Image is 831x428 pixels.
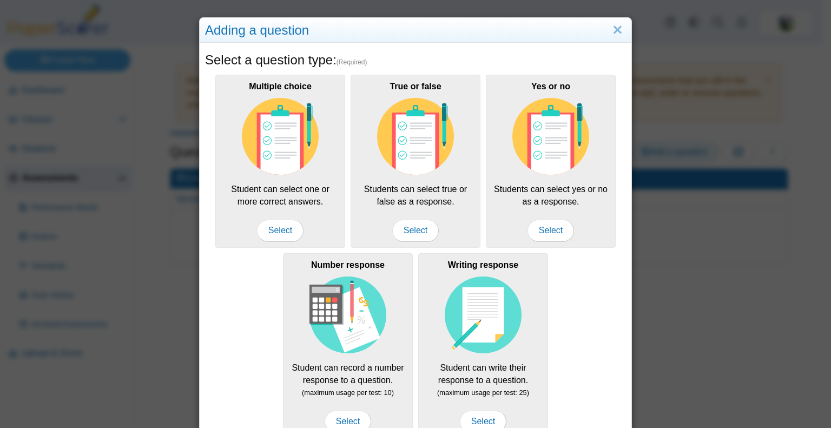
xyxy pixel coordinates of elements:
[205,51,626,69] h5: Select a question type:
[257,220,304,241] span: Select
[249,82,312,91] b: Multiple choice
[531,82,570,91] b: Yes or no
[311,260,385,269] b: Number response
[527,220,574,241] span: Select
[377,98,454,175] img: item-type-multiple-choice.svg
[392,220,439,241] span: Select
[486,75,616,248] div: Students can select yes or no as a response.
[215,75,345,248] div: Student can select one or more correct answers.
[200,18,631,43] div: Adding a question
[242,98,319,175] img: item-type-multiple-choice.svg
[390,82,441,91] b: True or false
[351,75,480,248] div: Students can select true or false as a response.
[448,260,518,269] b: Writing response
[609,21,626,39] a: Close
[445,276,522,353] img: item-type-writing-response.svg
[512,98,589,175] img: item-type-multiple-choice.svg
[302,389,394,397] small: (maximum usage per test: 10)
[337,58,367,67] span: (Required)
[437,389,529,397] small: (maximum usage per test: 25)
[309,276,386,353] img: item-type-number-response.svg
